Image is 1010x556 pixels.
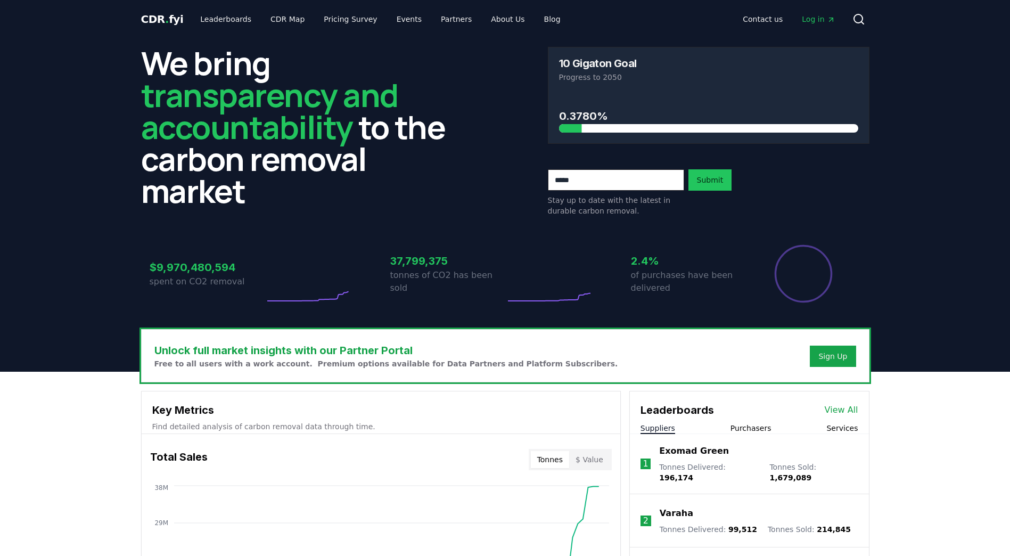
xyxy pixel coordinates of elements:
[774,244,833,304] div: Percentage of sales delivered
[659,445,729,457] a: Exomad Green
[154,358,618,369] p: Free to all users with a work account. Premium options available for Data Partners and Platform S...
[432,10,480,29] a: Partners
[569,451,610,468] button: $ Value
[641,423,675,434] button: Suppliers
[154,342,618,358] h3: Unlock full market insights with our Partner Portal
[660,507,693,520] a: Varaha
[141,47,463,207] h2: We bring to the carbon removal market
[734,10,843,29] nav: Main
[192,10,569,29] nav: Main
[150,275,265,288] p: spent on CO2 removal
[818,351,847,362] a: Sign Up
[548,195,684,216] p: Stay up to date with the latest in durable carbon removal.
[643,514,648,527] p: 2
[388,10,430,29] a: Events
[262,10,313,29] a: CDR Map
[559,72,858,83] p: Progress to 2050
[559,58,637,69] h3: 10 Gigaton Goal
[643,457,648,470] p: 1
[536,10,569,29] a: Blog
[152,402,610,418] h3: Key Metrics
[154,484,168,492] tspan: 38M
[659,473,693,482] span: 196,174
[141,73,398,149] span: transparency and accountability
[152,421,610,432] p: Find detailed analysis of carbon removal data through time.
[769,462,858,483] p: Tonnes Sold :
[810,346,856,367] button: Sign Up
[390,253,505,269] h3: 37,799,375
[559,108,858,124] h3: 0.3780%
[150,259,265,275] h3: $9,970,480,594
[154,519,168,527] tspan: 29M
[660,524,757,535] p: Tonnes Delivered :
[141,13,184,26] span: CDR fyi
[793,10,843,29] a: Log in
[150,449,208,470] h3: Total Sales
[734,10,791,29] a: Contact us
[141,12,184,27] a: CDR.fyi
[817,525,851,534] span: 214,845
[728,525,757,534] span: 99,512
[688,169,732,191] button: Submit
[531,451,569,468] button: Tonnes
[826,423,858,434] button: Services
[631,253,746,269] h3: 2.4%
[659,462,759,483] p: Tonnes Delivered :
[482,10,533,29] a: About Us
[390,269,505,295] p: tonnes of CO2 has been sold
[802,14,835,24] span: Log in
[192,10,260,29] a: Leaderboards
[769,473,811,482] span: 1,679,089
[730,423,771,434] button: Purchasers
[641,402,714,418] h3: Leaderboards
[315,10,385,29] a: Pricing Survey
[165,13,169,26] span: .
[825,404,858,416] a: View All
[768,524,851,535] p: Tonnes Sold :
[631,269,746,295] p: of purchases have been delivered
